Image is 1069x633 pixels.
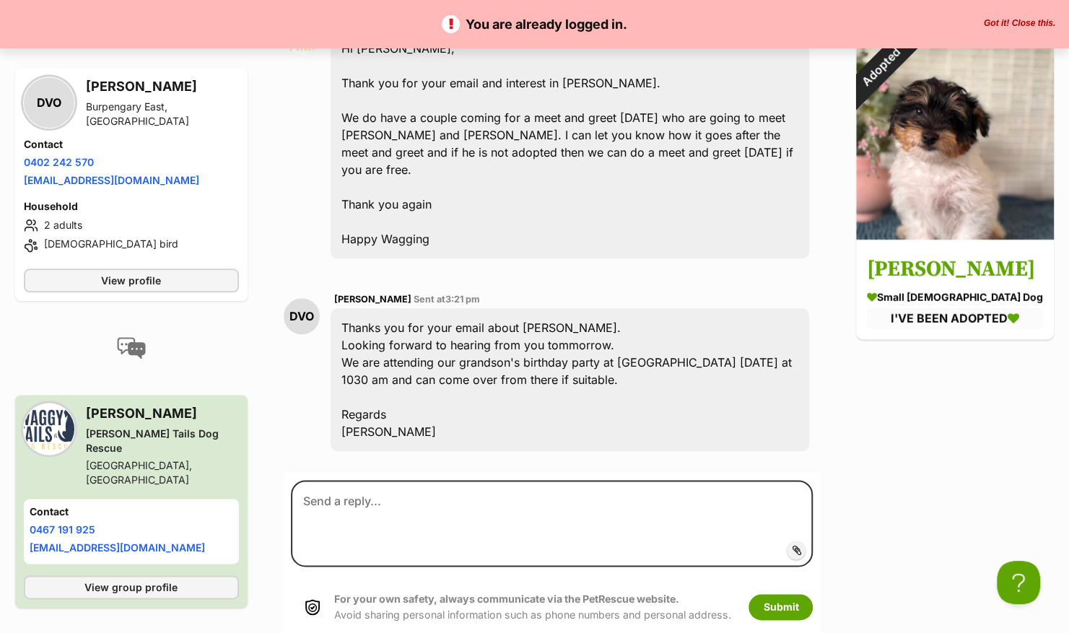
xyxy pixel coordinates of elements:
[867,253,1043,286] h3: [PERSON_NAME]
[86,77,239,97] h3: [PERSON_NAME]
[24,237,239,254] li: [DEMOGRAPHIC_DATA] bird
[24,199,239,214] h4: Household
[86,427,239,455] div: [PERSON_NAME] Tails Dog Rescue
[101,273,161,288] span: View profile
[24,217,239,234] li: 2 adults
[24,137,239,152] h4: Contact
[14,14,1055,34] p: You are already logged in.
[24,156,94,168] a: 0402 242 570
[24,77,74,128] div: DVO
[30,505,233,519] h4: Contact
[856,42,1054,240] img: Freddie
[86,403,239,424] h3: [PERSON_NAME]
[331,29,810,258] div: Hi [PERSON_NAME], Thank you for your email and interest in [PERSON_NAME]. We do have a couple com...
[334,591,731,622] p: Avoid sharing personal information such as phone numbers and personal address.
[24,174,199,186] a: [EMAIL_ADDRESS][DOMAIN_NAME]
[331,308,810,451] div: Thanks you for your email about [PERSON_NAME]. Looking forward to hearing from you tommorrow. We ...
[837,23,925,110] div: Adopted
[414,294,480,305] span: Sent at
[867,289,1043,305] div: small [DEMOGRAPHIC_DATA] Dog
[24,269,239,292] a: View profile
[284,298,320,334] div: DVO
[334,593,679,605] strong: For your own safety, always communicate via the PetRescue website.
[856,243,1054,339] a: [PERSON_NAME] small [DEMOGRAPHIC_DATA] Dog I'VE BEEN ADOPTED
[30,523,95,536] a: 0467 191 925
[84,580,178,595] span: View group profile
[867,308,1043,328] div: I'VE BEEN ADOPTED
[334,294,411,305] span: [PERSON_NAME]
[30,541,205,554] a: [EMAIL_ADDRESS][DOMAIN_NAME]
[749,594,813,620] button: Submit
[24,575,239,599] a: View group profile
[979,18,1060,30] button: Close the banner
[997,561,1040,604] iframe: Help Scout Beacon - Open
[117,337,146,359] img: conversation-icon-4a6f8262b818ee0b60e3300018af0b2d0b884aa5de6e9bcb8d3d4eeb1a70a7c4.svg
[445,294,480,305] span: 3:21 pm
[856,228,1054,243] a: Adopted
[24,403,74,454] img: Waggy Tails Dog Rescue profile pic
[86,100,239,128] div: Burpengary East, [GEOGRAPHIC_DATA]
[86,458,239,487] div: [GEOGRAPHIC_DATA], [GEOGRAPHIC_DATA]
